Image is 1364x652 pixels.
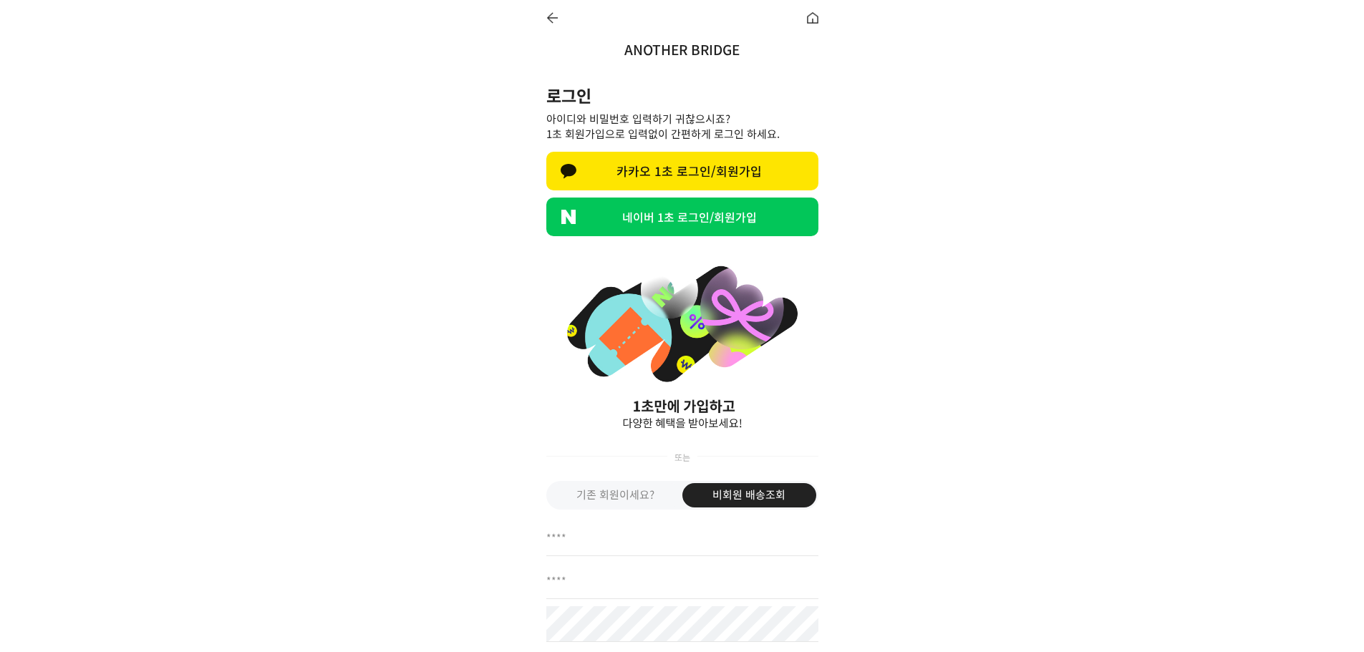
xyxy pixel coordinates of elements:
[624,39,740,59] a: ANOTHER BRIDGE
[546,111,818,141] p: 아이디와 비밀번호 입력하기 귀찮으시죠? 1초 회원가입으로 입력없이 간편하게 로그인 하세요.
[682,483,816,507] a: 비회원 배송조회
[548,483,682,507] a: 기존 회원이세요?
[546,198,818,236] a: 네이버 1초 로그인/회원가입
[546,152,818,190] a: 카카오 1초 로그인/회원가입
[546,83,818,107] h2: 로그인
[546,253,818,434] img: banner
